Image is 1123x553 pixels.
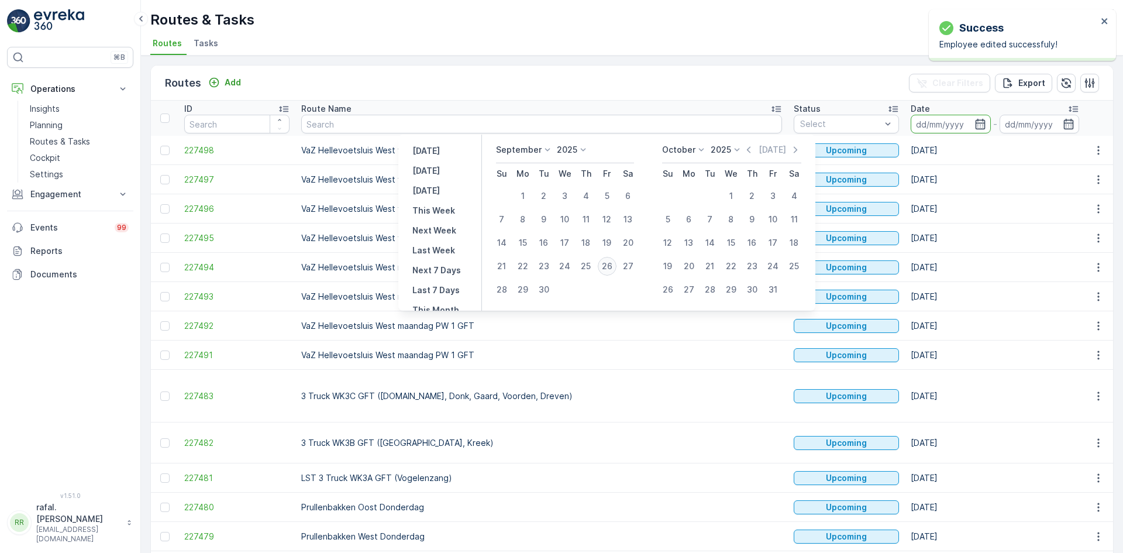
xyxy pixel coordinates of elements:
p: This Month [412,304,459,316]
div: 30 [743,280,762,299]
a: 227481 [184,472,290,484]
p: Date [911,103,930,115]
div: 30 [535,280,553,299]
div: 28 [701,280,719,299]
div: RR [10,513,29,532]
div: 16 [743,233,762,252]
button: Upcoming [794,202,899,216]
input: Search [184,115,290,133]
div: 6 [619,187,638,205]
a: 227493 [184,291,290,303]
input: Search [301,115,782,133]
button: Add [204,75,246,90]
button: RRrafal.[PERSON_NAME][EMAIL_ADDRESS][DOMAIN_NAME] [7,502,133,544]
button: close [1101,16,1109,28]
div: 22 [722,257,740,276]
div: Toggle Row Selected [160,391,170,401]
a: Settings [25,166,133,183]
div: 29 [722,280,740,299]
p: Engagement [30,188,110,200]
p: - [993,117,997,131]
p: Export [1018,77,1045,89]
p: Routes [165,75,201,91]
div: 31 [764,280,783,299]
div: 9 [535,210,553,229]
td: [DATE] [905,522,1085,551]
th: Saturday [618,163,639,184]
a: 227495 [184,232,290,244]
img: logo_light-DOdMpM7g.png [34,9,84,33]
p: Upcoming [826,174,867,186]
button: Operations [7,77,133,101]
a: 227494 [184,262,290,273]
p: Upcoming [826,349,867,361]
p: 3 Truck WK3C GFT ([DOMAIN_NAME], Donk, Gaard, Voorden, Dreven) [301,390,782,402]
p: Upcoming [826,472,867,484]
button: Upcoming [794,173,899,187]
div: 20 [619,233,638,252]
a: Cockpit [25,150,133,166]
span: Tasks [194,37,218,49]
td: [DATE] [905,165,1085,194]
p: Upcoming [826,232,867,244]
button: This Month [408,303,464,317]
a: Documents [7,263,133,286]
th: Sunday [657,163,678,184]
p: 2025 [557,144,577,156]
img: logo [7,9,30,33]
div: 23 [743,257,762,276]
p: Upcoming [826,262,867,273]
div: 12 [598,210,616,229]
div: 19 [659,257,677,276]
p: Operations [30,83,110,95]
p: [EMAIL_ADDRESS][DOMAIN_NAME] [36,525,120,544]
div: 8 [722,210,740,229]
p: September [496,144,542,156]
th: Friday [597,163,618,184]
button: Yesterday [408,144,445,158]
th: Wednesday [554,163,576,184]
a: 227480 [184,502,290,513]
p: Upcoming [826,203,867,215]
div: Toggle Row Selected [160,438,170,448]
th: Wednesday [721,163,742,184]
p: [DATE] [759,144,786,156]
div: 1 [722,187,740,205]
p: Insights [30,103,60,115]
div: Toggle Row Selected [160,292,170,301]
a: Reports [7,239,133,263]
div: 22 [514,257,532,276]
p: Upcoming [826,531,867,542]
div: 2 [535,187,553,205]
td: [DATE] [905,493,1085,522]
div: Toggle Row Selected [160,321,170,331]
span: 227483 [184,390,290,402]
p: Success [959,20,1004,36]
td: [DATE] [905,224,1085,253]
p: Last 7 Days [412,284,460,296]
button: Upcoming [794,348,899,362]
button: Clear Filters [909,74,990,92]
a: 227492 [184,320,290,332]
a: Insights [25,101,133,117]
th: Monday [678,163,700,184]
button: Upcoming [794,290,899,304]
div: Toggle Row Selected [160,204,170,214]
button: Upcoming [794,143,899,157]
span: 227496 [184,203,290,215]
td: [DATE] [905,311,1085,341]
div: 18 [785,233,804,252]
td: [DATE] [905,423,1085,463]
span: 227491 [184,349,290,361]
p: VaZ Hellevoetsluis West vrijdag RST [301,145,782,156]
span: v 1.51.0 [7,492,133,499]
th: Thursday [742,163,763,184]
p: Cockpit [30,152,60,164]
div: 2 [743,187,762,205]
p: Routes & Tasks [150,11,254,29]
div: Toggle Row Selected [160,175,170,184]
p: Upcoming [826,291,867,303]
